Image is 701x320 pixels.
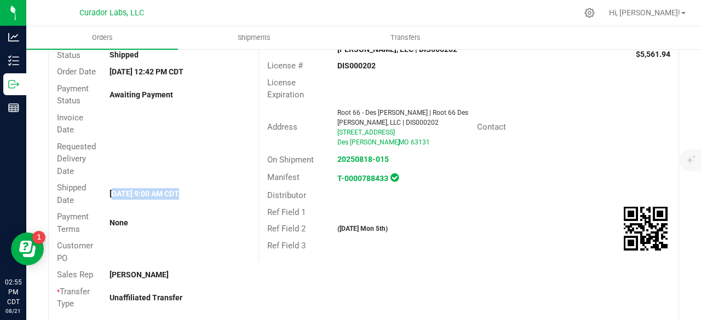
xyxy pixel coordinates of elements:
[57,212,89,234] span: Payment Terms
[477,122,506,132] span: Contact
[223,33,285,43] span: Shipments
[398,138,399,146] span: ,
[57,50,81,60] span: Status
[8,32,19,43] inline-svg: Analytics
[624,207,668,251] img: Scan me!
[624,207,668,251] qrcode: 00013907
[267,61,303,71] span: License #
[110,270,169,279] strong: [PERSON_NAME]
[267,224,306,234] span: Ref Field 2
[11,232,44,265] iframe: Resource center
[337,61,376,70] strong: DIS000202
[8,79,19,90] inline-svg: Outbound
[5,277,21,307] p: 02:55 PM CDT
[267,155,314,165] span: On Shipment
[57,142,96,176] span: Requested Delivery Date
[411,138,430,146] span: 63131
[583,8,596,18] div: Manage settings
[79,8,144,18] span: Curador Labs, LLC
[57,84,89,106] span: Payment Status
[110,189,179,198] strong: [DATE] 9:00 AM CDT
[330,26,481,49] a: Transfers
[5,307,21,315] p: 08/21
[110,90,173,99] strong: Awaiting Payment
[376,33,435,43] span: Transfers
[267,190,306,200] span: Distributor
[337,155,389,164] a: 20250818-015
[337,129,395,136] span: [STREET_ADDRESS]
[337,109,468,126] span: Root 66 - Des [PERSON_NAME] | Root 66 Des [PERSON_NAME], LLC | DIS000202
[390,172,399,183] span: In Sync
[8,55,19,66] inline-svg: Inventory
[636,50,670,59] strong: $5,561.94
[57,270,93,280] span: Sales Rep
[178,26,330,49] a: Shipments
[267,78,304,100] span: License Expiration
[110,218,128,227] strong: None
[110,293,182,302] strong: Unaffiliated Transfer
[399,138,409,146] span: MO
[77,33,128,43] span: Orders
[110,50,139,59] strong: Shipped
[57,67,96,77] span: Order Date
[26,26,178,49] a: Orders
[609,8,680,17] span: Hi, [PERSON_NAME]!
[267,241,306,251] span: Ref Field 3
[57,183,86,205] span: Shipped Date
[57,287,90,309] span: Transfer Type
[267,207,306,217] span: Ref Field 1
[32,231,45,244] iframe: Resource center unread badge
[337,225,388,232] strong: ([DATE] Mon 5th)
[8,102,19,113] inline-svg: Reports
[267,172,300,182] span: Manifest
[267,122,297,132] span: Address
[337,138,400,146] span: Des [PERSON_NAME]
[57,241,93,263] span: Customer PO
[110,67,183,76] strong: [DATE] 12:42 PM CDT
[337,174,388,183] a: T-0000788433
[57,113,83,135] span: Invoice Date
